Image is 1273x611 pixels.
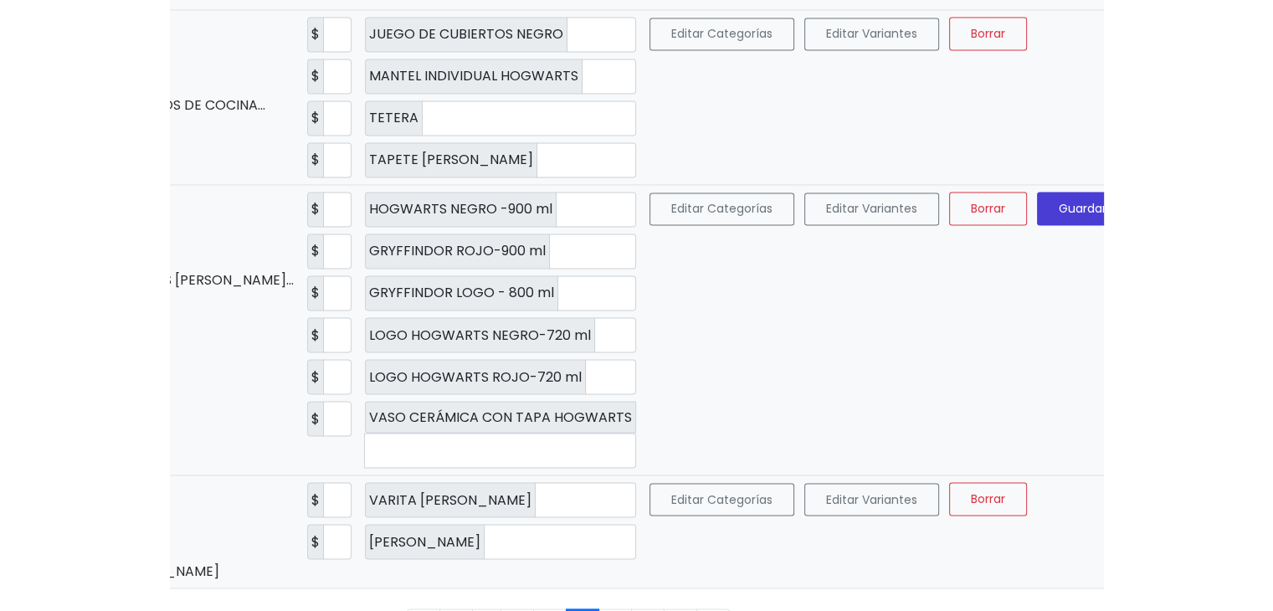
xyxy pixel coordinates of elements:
label: LOGO HOGWARTS ROJO-720 ml [365,359,586,394]
label: $ [307,482,324,517]
label: $ [307,401,324,436]
label: VASO CERÁMICA CON TAPA HOGWARTS [365,401,636,433]
a: UTENSILIOS DE COCINA... [108,95,265,115]
label: $ [307,17,324,52]
label: $ [307,234,324,269]
label: LOGO HOGWARTS NEGRO-720 ml [365,317,595,352]
label: JUEGO DE CUBIERTOS NEGRO [365,17,567,52]
span: Borrar [971,25,1005,42]
label: $ [307,59,324,94]
span: Borrar [971,200,1005,217]
label: GRYFFINDOR ROJO-900 ml [365,234,550,269]
button: Guardar [1037,192,1128,225]
label: HOGWARTS NEGRO -900 ml [365,192,557,227]
label: $ [307,524,324,559]
span: Borrar [971,490,1005,507]
button: Editar Variantes [804,483,939,516]
label: $ [307,192,324,227]
label: GRYFFINDOR LOGO - 800 ml [365,275,558,311]
button: Editar Variantes [804,193,939,225]
label: TETERA [365,100,423,136]
label: $ [307,317,324,352]
label: $ [307,275,324,311]
label: MANTEL INDIVIDUAL HOGWARTS [365,59,583,94]
button: Borrar [949,192,1027,225]
button: Editar Variantes [804,18,939,50]
label: VARITA [PERSON_NAME] [365,482,536,517]
label: $ [307,100,324,136]
button: Editar Categorías [649,483,794,516]
button: Borrar [949,482,1027,516]
label: $ [307,142,324,177]
a: BOTELLAS [PERSON_NAME]... [108,270,294,290]
label: TAPETE [PERSON_NAME] [365,142,537,177]
button: Editar Categorías [649,18,794,50]
button: Borrar [949,17,1027,50]
label: $ [307,359,324,394]
span: Guardar [1059,200,1106,217]
button: Editar Categorías [649,193,794,225]
label: [PERSON_NAME] [365,524,485,559]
